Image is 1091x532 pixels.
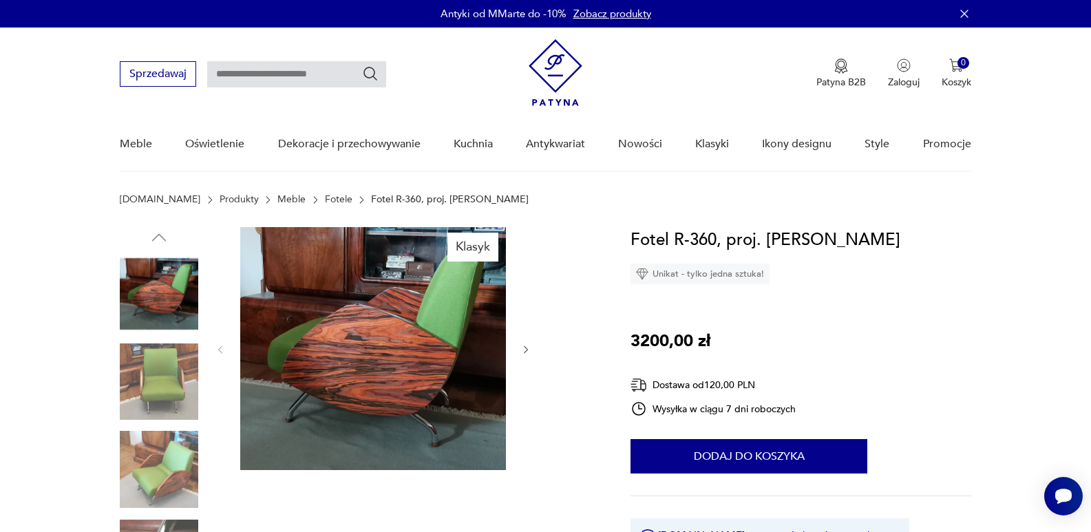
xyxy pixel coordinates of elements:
[618,118,662,171] a: Nowości
[923,118,971,171] a: Promocje
[447,233,498,262] div: Klasyk
[631,264,770,284] div: Unikat - tylko jedna sztuka!
[631,376,796,394] div: Dostawa od 120,00 PLN
[897,58,911,72] img: Ikonka użytkownika
[1044,477,1083,515] iframe: Smartsupp widget button
[636,268,648,280] img: Ikona diamentu
[888,58,920,89] button: Zaloguj
[816,58,866,89] a: Ikona medaluPatyna B2B
[277,194,306,205] a: Meble
[631,401,796,417] div: Wysyłka w ciągu 7 dni roboczych
[631,439,867,474] button: Dodaj do koszyka
[529,39,582,106] img: Patyna - sklep z meblami i dekoracjami vintage
[371,194,529,205] p: Fotel R-360, proj. [PERSON_NAME]
[888,76,920,89] p: Zaloguj
[526,118,585,171] a: Antykwariat
[957,57,969,69] div: 0
[834,58,848,74] img: Ikona medalu
[120,430,198,509] img: Zdjęcie produktu Fotel R-360, proj. J. Różański
[120,255,198,333] img: Zdjęcie produktu Fotel R-360, proj. J. Różański
[441,7,566,21] p: Antyki od MMarte do -10%
[762,118,832,171] a: Ikony designu
[631,227,900,253] h1: Fotel R-360, proj. [PERSON_NAME]
[362,65,379,82] button: Szukaj
[942,58,971,89] button: 0Koszyk
[240,227,506,470] img: Zdjęcie produktu Fotel R-360, proj. J. Różański
[120,194,200,205] a: [DOMAIN_NAME]
[816,58,866,89] button: Patyna B2B
[220,194,259,205] a: Produkty
[454,118,493,171] a: Kuchnia
[949,58,963,72] img: Ikona koszyka
[865,118,889,171] a: Style
[695,118,729,171] a: Klasyki
[120,61,196,87] button: Sprzedawaj
[185,118,244,171] a: Oświetlenie
[325,194,352,205] a: Fotele
[631,376,647,394] img: Ikona dostawy
[816,76,866,89] p: Patyna B2B
[942,76,971,89] p: Koszyk
[120,70,196,80] a: Sprzedawaj
[278,118,421,171] a: Dekoracje i przechowywanie
[573,7,651,21] a: Zobacz produkty
[120,118,152,171] a: Meble
[631,328,710,354] p: 3200,00 zł
[120,343,198,421] img: Zdjęcie produktu Fotel R-360, proj. J. Różański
